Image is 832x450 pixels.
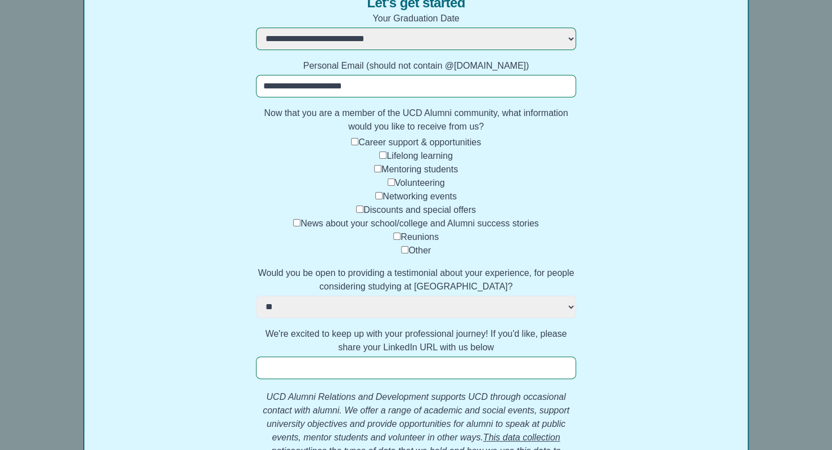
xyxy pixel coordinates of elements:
[300,219,538,228] label: News about your school/college and Alumni success stories
[408,246,431,255] label: Other
[381,164,458,174] label: Mentoring students
[401,232,439,242] label: Reunions
[256,266,577,293] label: Would you be open to providing a testimonial about your experience, for people considering studyi...
[363,205,476,215] label: Discounts and special offers
[395,178,445,188] label: Volunteering
[256,106,577,133] label: Now that you are a member of the UCD Alumni community, what information would you like to receive...
[386,151,452,161] label: Lifelong learning
[256,12,577,25] label: Your Graduation Date
[256,59,577,73] label: Personal Email (should not contain @[DOMAIN_NAME])
[256,327,577,354] label: We're excited to keep up with your professional journey! If you'd like, please share your LinkedI...
[383,191,457,201] label: Networking events
[358,137,481,147] label: Career support & opportunities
